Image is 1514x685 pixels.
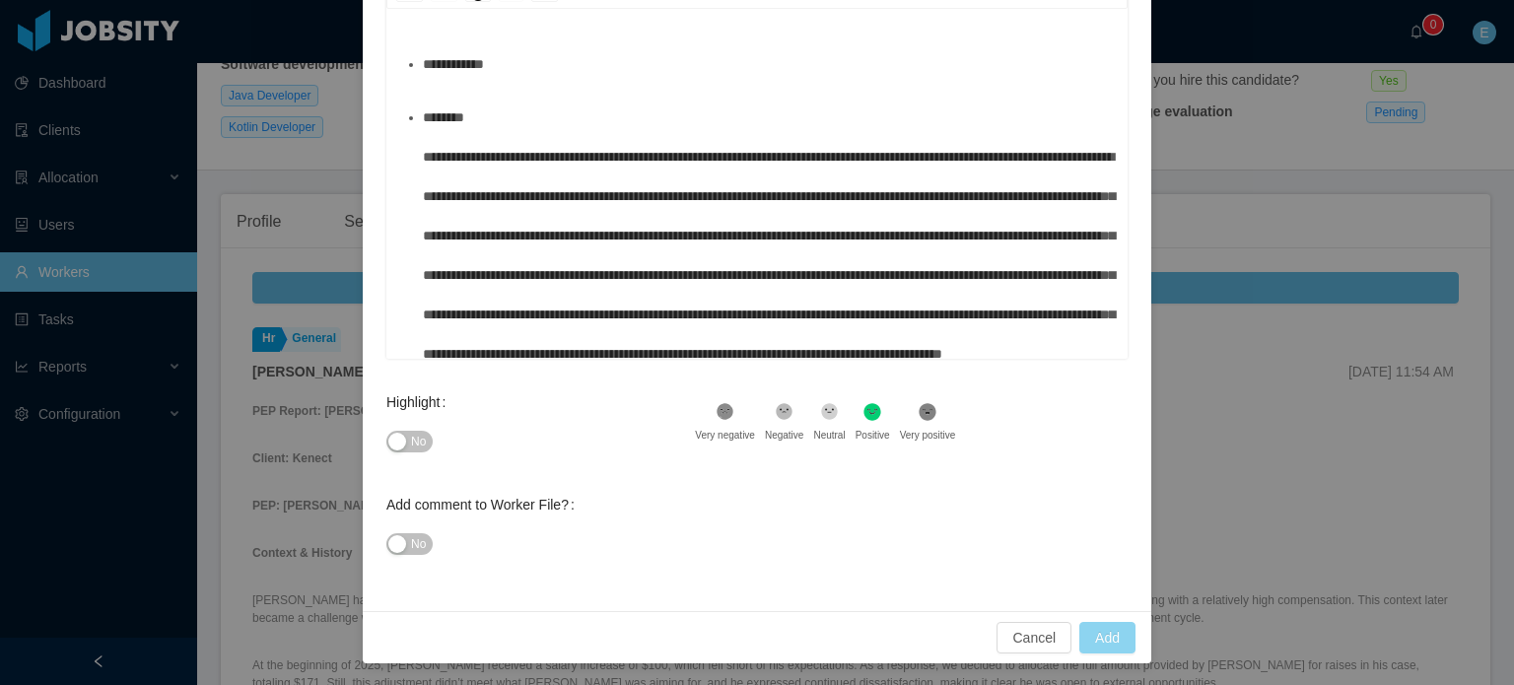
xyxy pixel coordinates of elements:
div: Negative [765,428,803,443]
label: Add comment to Worker File? [386,497,583,513]
div: To enrich screen reader interactions, please activate Accessibility in Grammarly extension settings [402,44,1113,389]
span: No [411,534,426,554]
div: Very negative [695,428,755,443]
span: No [411,432,426,451]
div: Very positive [900,428,956,443]
div: Neutral [813,428,845,443]
label: Highlight [386,394,453,410]
button: Cancel [997,622,1071,653]
div: Positive [856,428,890,443]
button: Highlight [386,431,433,452]
button: Add comment to Worker File? [386,533,433,555]
button: Add [1079,622,1135,653]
